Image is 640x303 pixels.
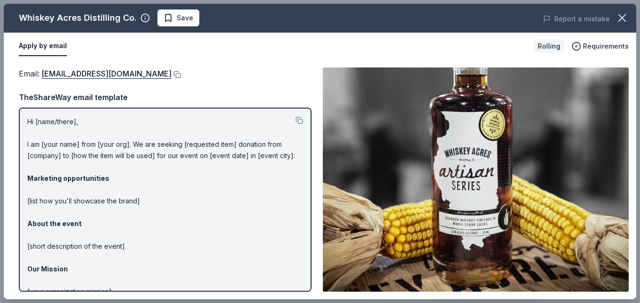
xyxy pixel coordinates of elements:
[177,12,193,24] span: Save
[41,67,172,80] a: [EMAIL_ADDRESS][DOMAIN_NAME]
[583,41,629,52] span: Requirements
[19,10,137,25] div: Whiskey Acres Distilling Co.
[157,9,199,26] button: Save
[27,265,68,273] strong: Our Mission
[543,13,610,25] button: Report a mistake
[323,67,629,292] img: Image for Whiskey Acres Distilling Co.
[19,69,172,78] span: Email :
[572,41,629,52] button: Requirements
[19,91,312,103] div: TheShareWay email template
[19,36,67,56] button: Apply by email
[534,40,564,53] div: Rolling
[27,219,82,227] strong: About the event
[27,174,109,182] strong: Marketing opportunities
